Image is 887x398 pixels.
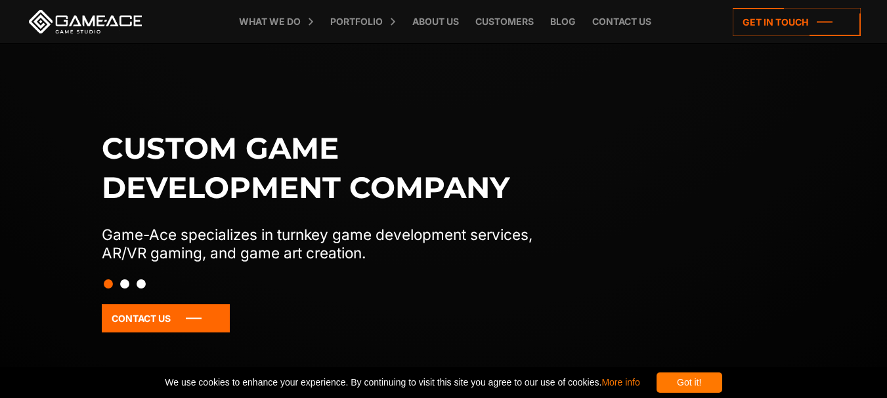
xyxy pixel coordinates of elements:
[104,273,113,295] button: Slide 1
[733,8,861,36] a: Get in touch
[601,377,639,388] a: More info
[120,273,129,295] button: Slide 2
[102,129,560,207] h1: Custom game development company
[102,226,560,262] p: Game-Ace specializes in turnkey game development services, AR/VR gaming, and game art creation.
[165,372,639,393] span: We use cookies to enhance your experience. By continuing to visit this site you agree to our use ...
[102,304,230,332] a: Contact Us
[657,372,722,393] div: Got it!
[137,273,146,295] button: Slide 3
